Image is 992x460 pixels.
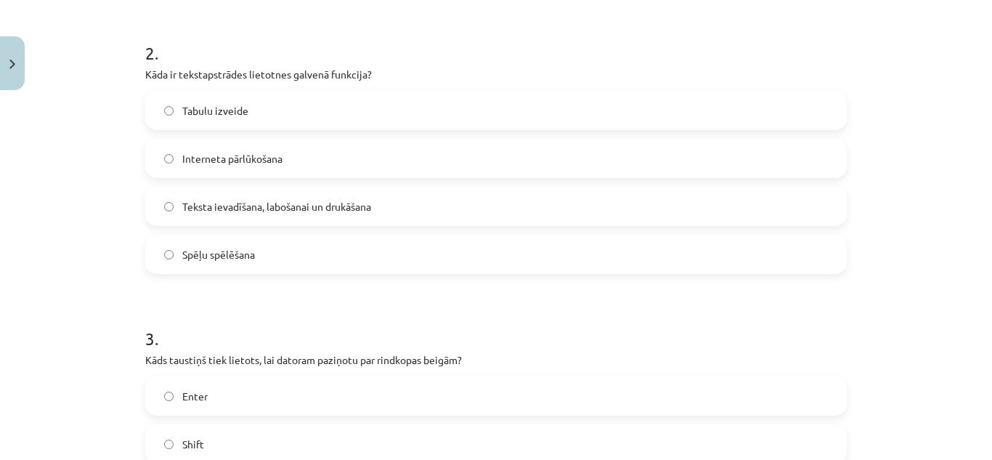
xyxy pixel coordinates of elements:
[164,440,174,449] input: Shift
[182,103,248,118] span: Tabulu izveide
[145,17,847,62] h1: 2 .
[182,199,371,214] span: Teksta ievadīšana, labošanai un drukāšana
[164,250,174,259] input: Spēļu spēlēšana
[182,437,204,452] span: Shift
[9,60,15,69] img: icon-close-lesson-0947bae3869378f0d4975bcd49f059093ad1ed9edebbc8119c70593378902aed.svg
[182,151,282,166] span: Interneta pārlūkošana
[182,247,255,262] span: Spēļu spēlēšana
[164,154,174,164] input: Interneta pārlūkošana
[164,202,174,211] input: Teksta ievadīšana, labošanai un drukāšana
[145,67,847,82] p: Kāda ir tekstapstrādes lietotnes galvenā funkcija?
[182,389,208,404] span: Enter
[145,303,847,348] h1: 3 .
[164,392,174,401] input: Enter
[164,106,174,116] input: Tabulu izveide
[145,352,847,368] p: Kāds taustiņš tiek lietots, lai datoram paziņotu par rindkopas beigām?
